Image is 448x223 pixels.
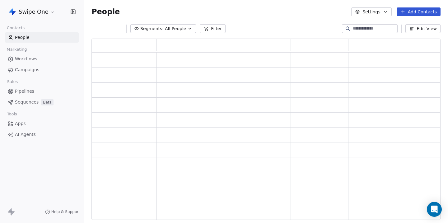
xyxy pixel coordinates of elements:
span: Marketing [4,45,30,54]
span: Sales [4,77,21,86]
a: Workflows [5,54,79,64]
span: AI Agents [15,131,36,138]
button: Settings [351,7,391,16]
a: Apps [5,118,79,129]
span: Help & Support [51,209,80,214]
span: Swipe One [19,8,49,16]
button: Edit View [405,24,441,33]
span: Workflows [15,56,37,62]
img: Swipe%20One%20Logo%201-1.svg [9,8,16,16]
span: People [15,34,30,41]
div: Open Intercom Messenger [427,202,442,217]
a: Pipelines [5,86,79,96]
span: Segments: [140,26,164,32]
button: Swipe One [7,7,56,17]
span: Apps [15,120,26,127]
a: AI Agents [5,129,79,140]
span: Pipelines [15,88,34,95]
button: Add Contacts [397,7,441,16]
span: Tools [4,109,20,119]
span: Beta [41,99,54,105]
span: All People [165,26,186,32]
a: Help & Support [45,209,80,214]
a: Campaigns [5,65,79,75]
span: Campaigns [15,67,39,73]
span: People [91,7,120,16]
a: SequencesBeta [5,97,79,107]
span: Sequences [15,99,39,105]
span: Contacts [4,23,27,33]
a: People [5,32,79,43]
button: Filter [200,24,226,33]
